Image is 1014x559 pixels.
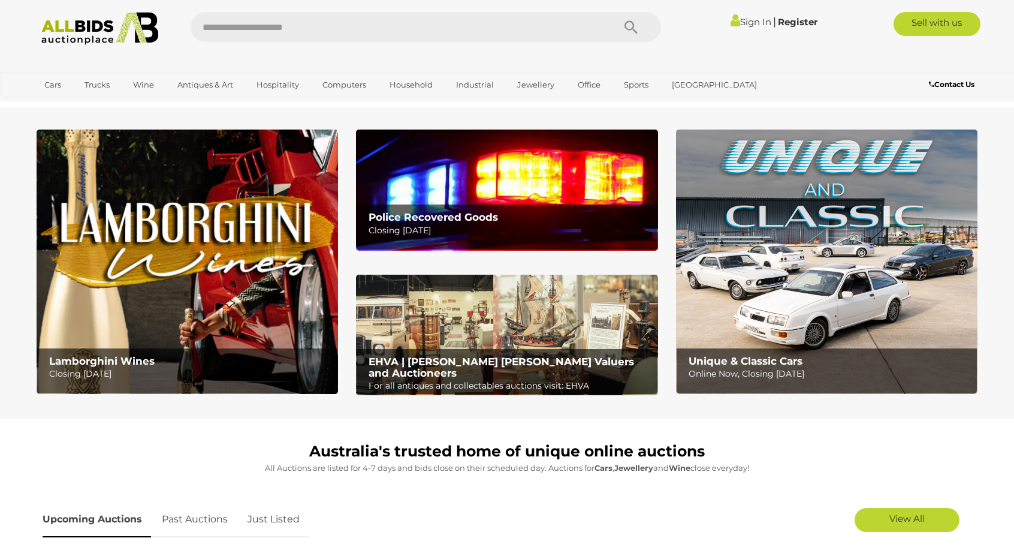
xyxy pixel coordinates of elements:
[616,75,656,95] a: Sports
[369,378,651,393] p: For all antiques and collectables auctions visit: EHVA
[689,355,802,367] b: Unique & Classic Cars
[509,75,562,95] a: Jewellery
[594,463,612,473] strong: Cars
[614,463,653,473] strong: Jewellery
[239,502,309,537] a: Just Listed
[37,75,69,95] a: Cars
[77,75,117,95] a: Trucks
[773,15,776,28] span: |
[889,513,925,524] span: View All
[369,356,634,379] b: EHVA | [PERSON_NAME] [PERSON_NAME] Valuers and Auctioneers
[356,275,657,396] a: EHVA | Evans Hastings Valuers and Auctioneers EHVA | [PERSON_NAME] [PERSON_NAME] Valuers and Auct...
[676,130,977,394] img: Unique & Classic Cars
[356,130,657,250] a: Police Recovered Goods Police Recovered Goods Closing [DATE]
[153,502,237,537] a: Past Auctions
[315,75,374,95] a: Computers
[448,75,502,95] a: Industrial
[356,130,657,250] img: Police Recovered Goods
[382,75,440,95] a: Household
[369,223,651,238] p: Closing [DATE]
[778,16,817,28] a: Register
[929,78,977,91] a: Contact Us
[37,130,338,394] a: Lamborghini Wines Lamborghini Wines Closing [DATE]
[855,508,959,532] a: View All
[570,75,608,95] a: Office
[929,80,974,89] b: Contact Us
[249,75,307,95] a: Hospitality
[35,12,165,45] img: Allbids.com.au
[689,366,971,381] p: Online Now, Closing [DATE]
[664,75,765,95] a: [GEOGRAPHIC_DATA]
[676,130,977,394] a: Unique & Classic Cars Unique & Classic Cars Online Now, Closing [DATE]
[37,130,338,394] img: Lamborghini Wines
[43,443,971,460] h1: Australia's trusted home of unique online auctions
[669,463,690,473] strong: Wine
[170,75,241,95] a: Antiques & Art
[356,275,657,396] img: EHVA | Evans Hastings Valuers and Auctioneers
[125,75,162,95] a: Wine
[894,12,980,36] a: Sell with us
[49,355,155,367] b: Lamborghini Wines
[43,502,151,537] a: Upcoming Auctions
[731,16,771,28] a: Sign In
[49,366,331,381] p: Closing [DATE]
[43,461,971,475] p: All Auctions are listed for 4-7 days and bids close on their scheduled day. Auctions for , and cl...
[601,12,661,42] button: Search
[369,211,498,223] b: Police Recovered Goods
